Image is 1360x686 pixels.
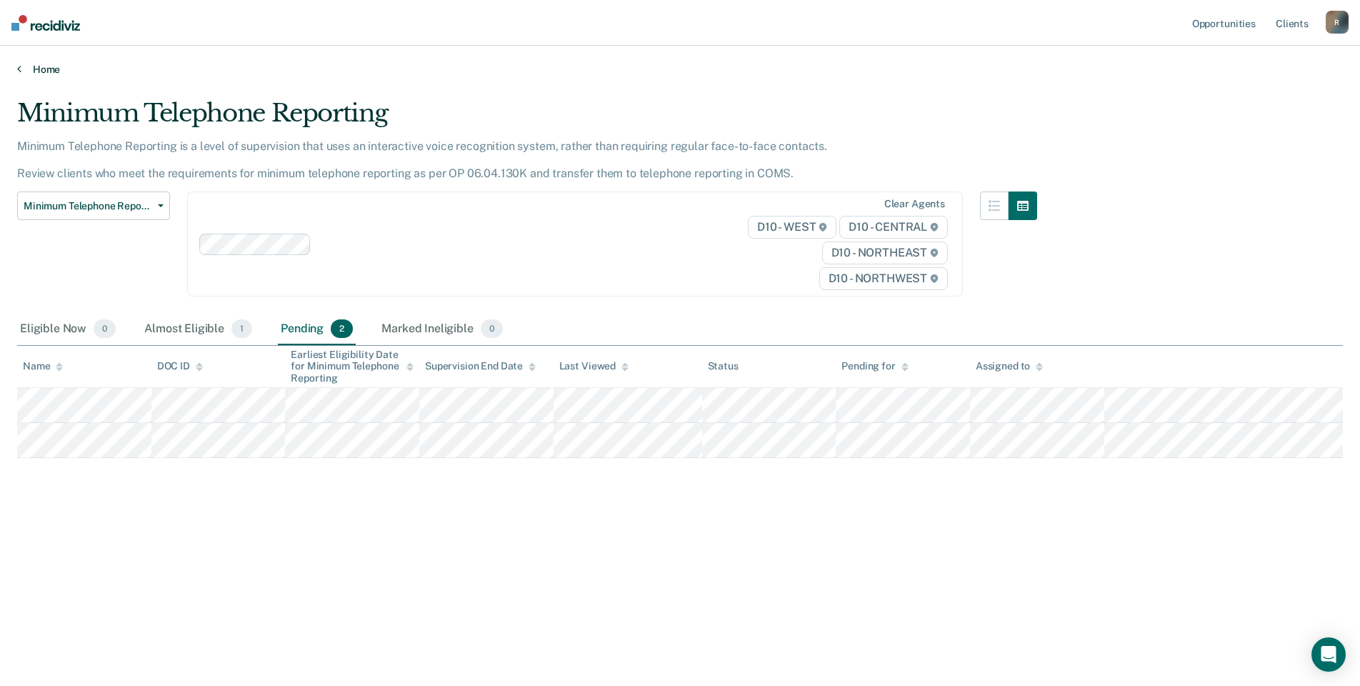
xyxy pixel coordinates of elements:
[17,192,170,220] button: Minimum Telephone Reporting
[24,200,152,212] span: Minimum Telephone Reporting
[841,360,908,372] div: Pending for
[379,314,506,345] div: Marked Ineligible0
[839,216,948,239] span: D10 - CENTRAL
[748,216,836,239] span: D10 - WEST
[94,319,116,338] span: 0
[141,314,255,345] div: Almost Eligible1
[17,63,1343,76] a: Home
[481,319,503,338] span: 0
[976,360,1043,372] div: Assigned to
[157,360,203,372] div: DOC ID
[822,242,948,264] span: D10 - NORTHEAST
[425,360,536,372] div: Supervision End Date
[17,314,119,345] div: Eligible Now0
[23,360,63,372] div: Name
[17,99,1037,139] div: Minimum Telephone Reporting
[1326,11,1349,34] button: R
[231,319,252,338] span: 1
[17,139,827,180] p: Minimum Telephone Reporting is a level of supervision that uses an interactive voice recognition ...
[11,15,80,31] img: Recidiviz
[278,314,356,345] div: Pending2
[291,349,414,384] div: Earliest Eligibility Date for Minimum Telephone Reporting
[708,360,739,372] div: Status
[1311,637,1346,672] div: Open Intercom Messenger
[819,267,948,290] span: D10 - NORTHWEST
[559,360,629,372] div: Last Viewed
[331,319,353,338] span: 2
[884,198,945,210] div: Clear agents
